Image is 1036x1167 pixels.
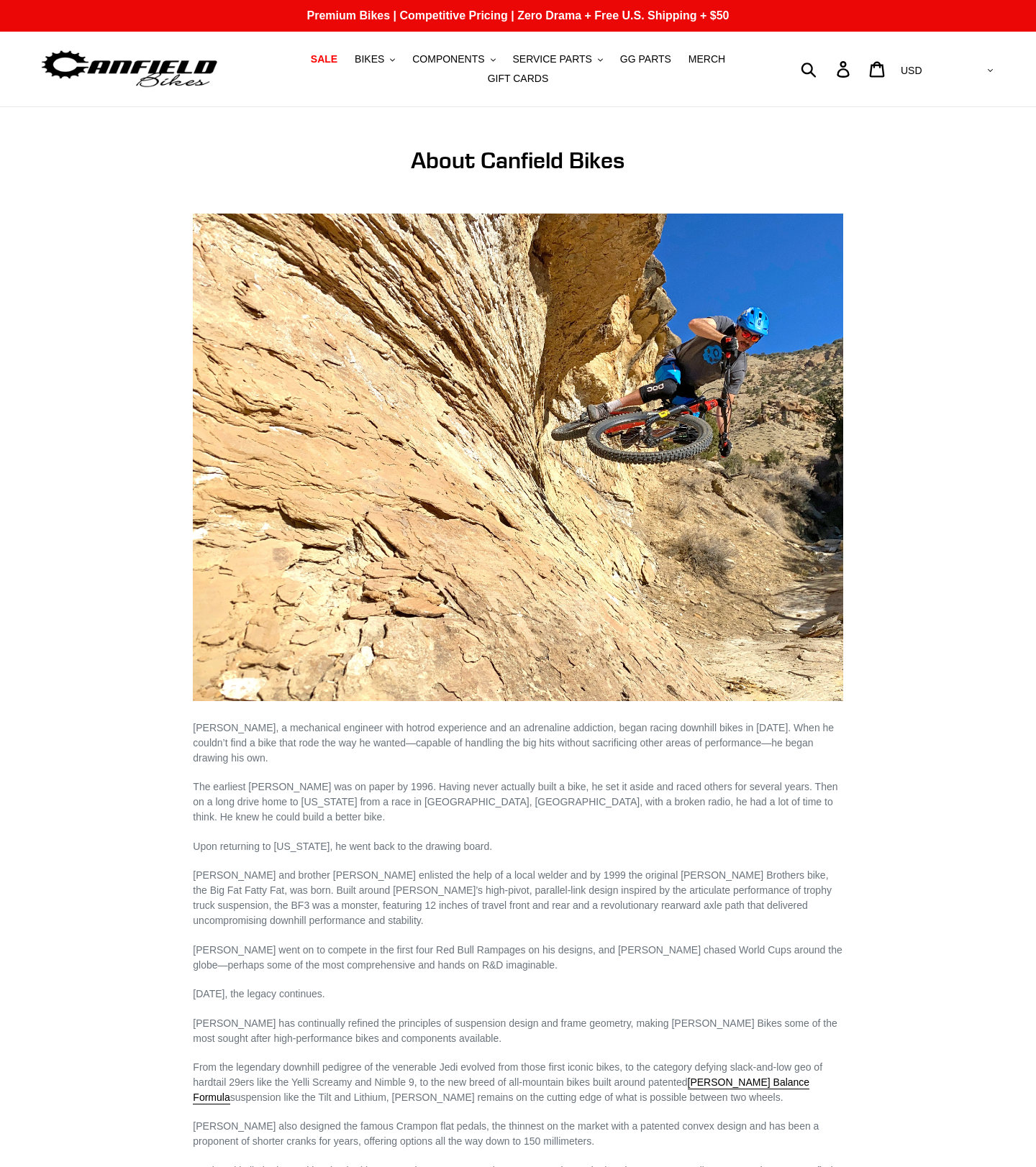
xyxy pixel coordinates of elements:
p: [PERSON_NAME] went on to compete in the first four Red Bull Rampages on his designs, and [PERSON_... [193,943,842,973]
span: SALE [311,53,337,65]
p: [PERSON_NAME] and brother [PERSON_NAME] enlisted the help of a local welder and by 1999 the origi... [193,868,842,928]
p: The earliest [PERSON_NAME] was on paper by 1996. Having never actually built a bike, he set it as... [193,779,842,825]
span: COMPONENTS [412,53,484,65]
input: Search [809,53,845,85]
img: Canfield Bikes [40,47,219,92]
span: MERCH [689,53,725,65]
img: Canfield-Lithium-Lance-2.jpg [193,214,842,701]
a: GG PARTS [613,50,678,69]
p: Upon returning to [US_STATE], he went back to the drawing board. [193,839,842,854]
a: GIFT CARDS [481,69,556,88]
p: From the legendary downhill pedigree of the venerable Jedi evolved from those first iconic bikes,... [193,1060,842,1105]
span: BIKES [355,53,384,65]
span: GIFT CARDS [488,73,549,85]
h1: About Canfield Bikes [193,147,842,174]
p: [PERSON_NAME] has continually refined the principles of suspension design and frame geometry, mak... [193,1016,842,1046]
p: [PERSON_NAME], a mechanical engineer with hotrod experience and an adrenaline addiction, began ra... [193,705,842,766]
button: COMPONENTS [405,50,502,69]
a: SALE [304,50,345,69]
button: SERVICE PARTS [505,50,609,69]
button: BIKES [347,50,402,69]
a: MERCH [681,50,732,69]
p: [PERSON_NAME] also designed the famous Crampon flat pedals, the thinnest on the market with a pat... [193,1119,842,1149]
span: GG PARTS [620,53,671,65]
p: [DATE], the legacy continues. [193,987,842,1002]
span: SERVICE PARTS [512,53,591,65]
